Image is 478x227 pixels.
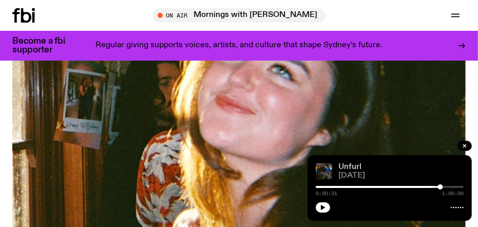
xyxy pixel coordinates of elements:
[12,37,78,54] h3: Become a fbi supporter
[338,163,361,171] a: Unfurl
[95,41,383,50] p: Regular giving supports voices, artists, and culture that shape Sydney’s future.
[338,172,464,180] span: [DATE]
[442,191,464,196] span: 1:00:00
[316,163,332,180] img: A piece of fabric is pierced by sewing pins with different coloured heads, a rainbow light is cas...
[316,191,337,196] span: 0:50:31
[152,8,326,23] button: On AirMornings with [PERSON_NAME]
